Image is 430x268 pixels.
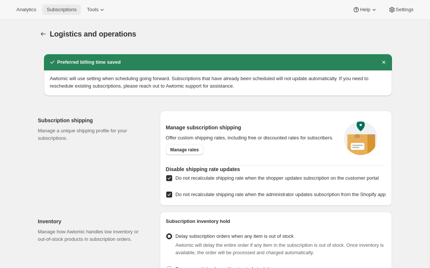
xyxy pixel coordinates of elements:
[38,218,148,225] h2: Inventory
[38,228,148,243] p: Manage how Awtomic handles low inventory or out-of-stock products in subscription orders.
[87,7,98,13] span: Tools
[42,4,81,15] button: Subscriptions
[360,7,370,13] span: Help
[50,75,386,90] p: Awtomic will use setting when scheduling going forward. Subscriptions that have already been sche...
[176,233,294,239] span: Delay subscription orders when any item is out of stock
[57,59,121,66] h2: Preferred billing time saved
[166,124,335,131] h2: Manage subscription shipping
[176,192,386,197] span: Do not recalculate shipping rate when the administrator updates subscription from the Shopify app
[176,242,384,255] span: Awtomic will delay the entire order if any item in the subscription is out of stock. Once invento...
[176,175,379,181] span: Do not recalculate shipping rate when the shopper updates subscription on the customer portal
[82,4,110,15] button: Tools
[166,165,386,173] h2: Disable shipping rate updates
[166,145,203,155] a: Manage rates
[166,218,386,225] h2: Subscription inventory hold
[38,127,148,142] p: Manage a unique shipping profile for your subscriptions.
[16,7,36,13] span: Analytics
[38,117,148,124] h2: Subscription shipping
[379,57,389,67] button: Dismiss notification
[166,134,335,142] p: Offer custom shipping rates, including free or discounted rates for subscribers.
[50,30,136,38] span: Logistics and operations
[384,4,418,15] button: Settings
[12,4,41,15] button: Analytics
[47,7,76,13] span: Subscriptions
[38,29,48,39] button: Settings
[170,147,199,153] span: Manage rates
[348,4,382,15] button: Help
[396,7,414,13] span: Settings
